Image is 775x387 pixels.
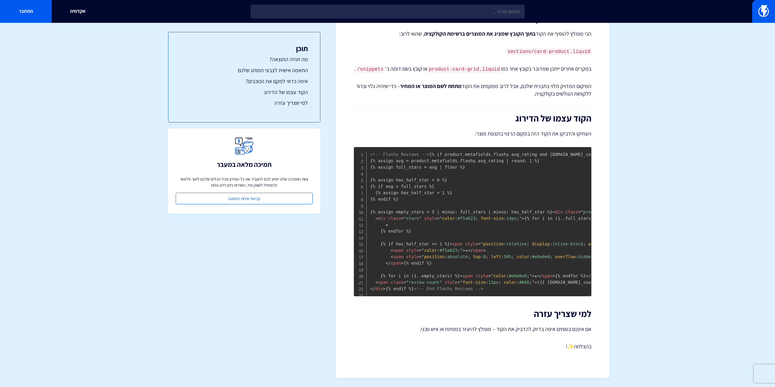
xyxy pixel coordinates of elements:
[181,88,308,96] a: הקוד עצמו של הדירוג
[483,248,486,253] span: >
[493,273,529,278] span: #e0e0e0
[578,209,622,214] span: product-rating
[576,254,578,259] span: :
[354,65,591,73] p: במקרים אחרים ייתכן שמדובר בקובץ אחר כמו או קובץ בשם דומה ב־ .
[529,273,532,278] span: "
[537,273,542,278] span: </
[386,261,401,266] span: span
[529,254,532,259] span: :
[529,280,532,285] span: ;
[550,241,552,246] span: :
[439,280,442,285] span: "
[401,216,403,221] span: =
[375,216,386,221] span: div
[445,254,447,259] span: :
[439,216,442,221] span: "
[406,280,409,285] span: "
[550,254,552,259] span: ;
[424,248,460,253] span: #f5a623
[370,286,375,291] span: </
[501,254,504,259] span: :
[391,280,403,285] span: class
[375,280,378,285] span: <
[424,248,437,253] span: color
[354,82,591,98] p: המיקום המדויק תלוי בתבנית שלכם, אבל לרוב ממקמים את הקוד – כדי שיהיה גלוי וברור ללקוחות הגולשים בק...
[401,261,403,266] span: >
[251,5,525,19] input: חיפוש מהיר...
[463,280,532,285] span: 12px #666
[532,273,534,278] span: >
[406,248,419,253] span: style
[527,241,529,246] span: ;
[555,254,576,259] span: overflow
[391,254,403,259] span: span
[437,248,439,253] span: :
[176,193,313,204] a: קביעת שיחת הטמעה
[483,241,619,246] span: relative inline-block 0.8em
[217,161,272,168] h3: תמיכה מלאה במעבר
[483,241,504,246] span: position
[445,280,457,285] span: style
[481,254,483,259] span: :
[475,273,488,278] span: style
[481,241,483,246] span: "
[491,254,501,259] span: left
[578,209,580,214] span: =
[442,216,519,221] span: #f5a623 14px
[468,248,483,253] span: span
[437,216,439,221] span: =
[491,273,493,278] span: "
[511,254,514,259] span: ;
[370,152,756,291] code: {% if product.metafields.flashy.avg_rating and [DOMAIN_NAME]_count %} {% assign avg = product.met...
[181,44,308,52] h3: תוכן
[498,280,501,285] span: ;
[375,280,388,285] span: span
[516,254,529,259] span: color
[481,216,504,221] span: font-size
[428,66,501,73] code: product-card-grid.liquid
[403,216,406,221] span: "
[493,273,506,278] span: color
[460,248,463,253] span: "
[506,273,509,278] span: :
[537,273,553,278] span: span
[176,176,313,188] p: צוות התמיכה שלנו יסייע לכם להעביר את כל המידע מכל הכלים שלכם לתוך פלאשי ולהתחיל לשווק מיד, השירות...
[527,273,529,278] span: ;
[532,241,550,246] span: display
[455,216,457,221] span: :
[403,280,442,285] span: review-count
[519,216,522,221] span: "
[463,280,486,285] span: font-size
[486,280,488,285] span: :
[468,248,473,253] span: </
[460,273,473,278] span: span
[450,241,452,246] span: <
[388,216,401,221] span: class
[421,248,424,253] span: "
[488,273,491,278] span: =
[375,216,378,221] span: <
[583,241,586,246] span: ;
[419,216,421,221] span: "
[354,113,591,123] h2: הקוד עצמו של הדירוג
[354,343,591,350] p: בהצלחה✨!
[504,280,516,285] span: color
[486,254,488,259] span: ;
[356,66,385,73] code: snippets/
[565,209,578,214] span: class
[478,241,481,246] span: =
[457,280,460,285] span: =
[383,286,386,291] span: >
[504,241,506,246] span: :
[421,254,424,259] span: "
[414,286,483,291] span: <!-- End Flashy Reviews -->
[504,216,506,221] span: :
[463,248,465,253] span: >
[419,254,421,259] span: =
[391,254,393,259] span: <
[552,209,555,214] span: <
[586,273,591,278] span: </
[181,77,308,85] a: איפה כדאי למקם את הכוכבים?
[552,209,563,214] span: div
[181,66,308,74] a: התאמה אישית לצבעי המותג שלכם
